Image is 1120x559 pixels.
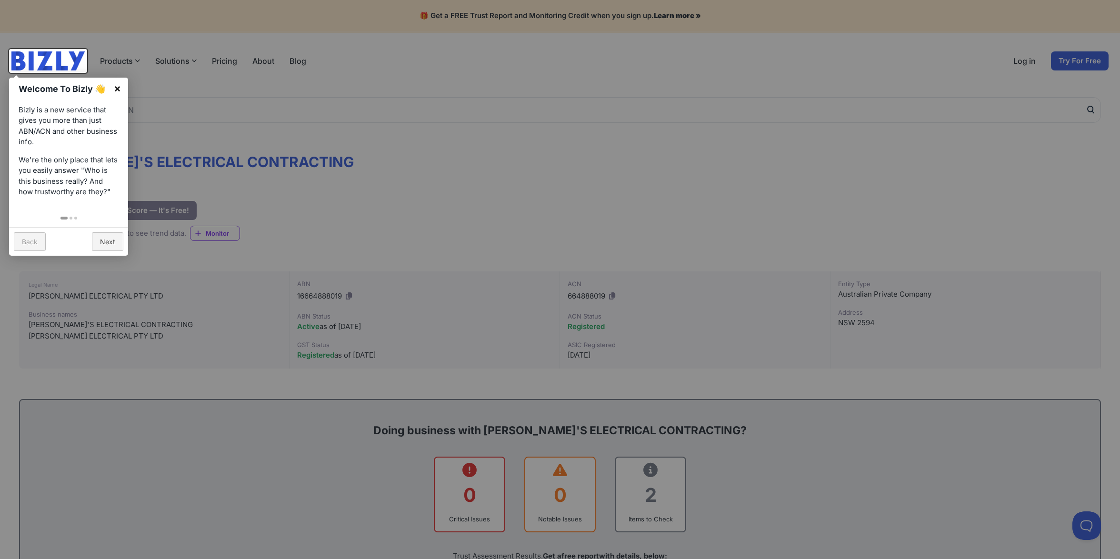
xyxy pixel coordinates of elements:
p: We're the only place that lets you easily answer "Who is this business really? And how trustworth... [19,155,119,198]
a: × [107,78,128,99]
h1: Welcome To Bizly 👋 [19,82,109,95]
a: Next [92,232,123,251]
p: Bizly is a new service that gives you more than just ABN/ACN and other business info. [19,105,119,148]
a: Back [14,232,46,251]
